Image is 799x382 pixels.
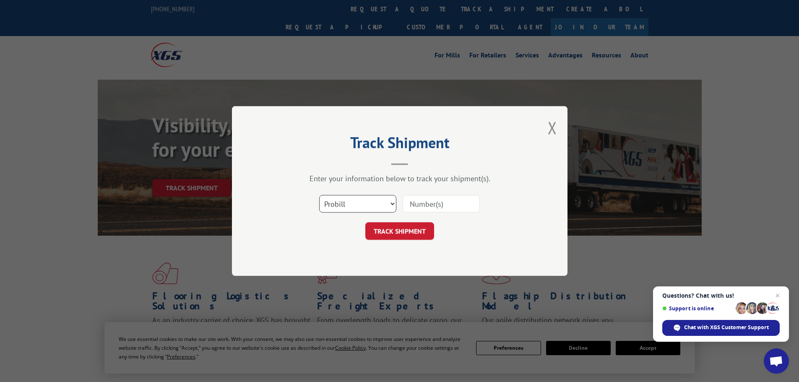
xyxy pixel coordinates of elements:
[662,305,733,312] span: Support is online
[548,117,557,139] button: Close modal
[403,195,480,213] input: Number(s)
[662,320,780,336] div: Chat with XGS Customer Support
[773,291,783,301] span: Close chat
[684,324,769,331] span: Chat with XGS Customer Support
[764,348,789,374] div: Open chat
[274,174,526,183] div: Enter your information below to track your shipment(s).
[365,222,434,240] button: TRACK SHIPMENT
[274,137,526,153] h2: Track Shipment
[662,292,780,299] span: Questions? Chat with us!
